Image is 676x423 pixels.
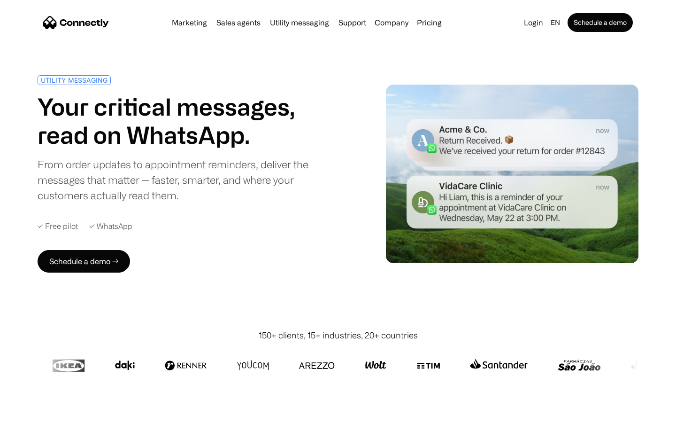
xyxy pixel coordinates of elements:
h1: Your critical messages, read on WhatsApp. [38,93,334,149]
a: Support [335,19,370,26]
div: 150+ clients, 15+ industries, 20+ countries [259,329,418,342]
a: Schedule a demo → [38,250,130,273]
div: UTILITY MESSAGING [41,77,108,84]
div: ✓ Free pilot [38,222,78,231]
a: Schedule a demo [568,13,633,32]
a: Utility messaging [266,19,333,26]
div: Company [375,16,408,29]
div: From order updates to appointment reminders, deliver the messages that matter — faster, smarter, ... [38,157,334,203]
a: Pricing [413,19,446,26]
div: ✓ WhatsApp [89,222,132,231]
a: Login [520,16,547,29]
aside: Language selected: English [9,406,56,420]
a: Sales agents [213,19,264,26]
ul: Language list [19,407,56,420]
div: en [551,16,560,29]
a: Marketing [168,19,211,26]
